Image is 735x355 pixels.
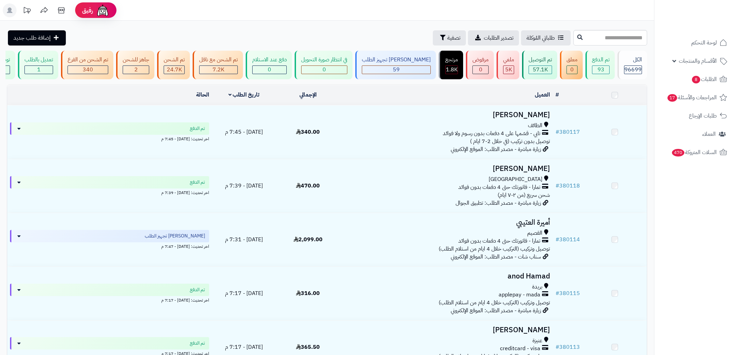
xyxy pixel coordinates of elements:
div: تعديل بالطلب [24,56,53,64]
span: creditcard - visa [500,345,540,353]
span: القصيم [527,229,542,237]
div: معلق [566,56,578,64]
div: 0 [473,66,488,74]
a: تم التوصيل 57.1K [521,51,559,79]
div: 93 [592,66,609,74]
a: دفع عند الاستلام 0 [244,51,293,79]
h3: anod Hamad [343,272,550,280]
a: مرفوض 0 [465,51,495,79]
span: 93 [598,65,604,74]
span: # [555,343,559,351]
span: [DATE] - 7:31 م [225,235,263,244]
span: # [555,182,559,190]
span: 340.00 [296,128,320,136]
span: شحن سريع (من ٢-٧ ايام) [498,191,550,199]
h3: [PERSON_NAME] [343,111,550,119]
span: [DATE] - 7:17 م [225,343,263,351]
a: العملاء [659,126,731,142]
span: سناب شات - مصدر الطلب: الموقع الإلكتروني [451,253,541,261]
a: طلبات الإرجاع [659,108,731,124]
div: في انتظار صورة التحويل [301,56,347,64]
span: الطلبات [691,74,717,84]
span: تم الدفع [190,179,205,186]
button: تصفية [433,30,466,45]
span: 340 [83,65,93,74]
a: السلات المتروكة470 [659,144,731,161]
a: مرتجع 1.8K [437,51,465,79]
span: لوحة التحكم [691,38,717,48]
a: [PERSON_NAME] تجهيز الطلب 59 [354,51,437,79]
span: 470.00 [296,182,320,190]
span: عنيزة [532,337,542,345]
a: تحديثات المنصة [18,3,35,19]
a: #380118 [555,182,580,190]
a: # [555,91,559,99]
div: مرفوض [472,56,489,64]
a: لوحة التحكم [659,34,731,51]
span: زيارة مباشرة - مصدر الطلب: تطبيق الجوال [456,199,541,207]
a: #380115 [555,289,580,297]
span: [DATE] - 7:45 م [225,128,263,136]
span: تمارا - فاتورتك حتى 4 دفعات بدون فوائد [458,183,540,191]
div: 7222 [200,66,237,74]
div: تم الشحن مع ناقل [199,56,238,64]
span: توصيل وتركيب (التركيب خلال 4 ايام من استلام الطلب) [439,298,550,307]
a: #380114 [555,235,580,244]
span: # [555,128,559,136]
a: الطلبات8 [659,71,731,88]
div: تم الشحن من الفرع [68,56,108,64]
div: 24686 [164,66,184,74]
div: 2 [123,66,149,74]
span: بريدة [532,283,542,291]
span: 365.50 [296,343,320,351]
div: 0 [253,66,286,74]
span: 0 [323,65,326,74]
span: 59 [393,65,400,74]
div: 59 [362,66,430,74]
h3: [PERSON_NAME] [343,326,550,334]
span: 8 [692,76,700,83]
a: المراجعات والأسئلة17 [659,89,731,106]
a: تاريخ الطلب [228,91,260,99]
span: طلبات الإرجاع [689,111,717,121]
span: رفيق [82,6,93,14]
div: اخر تحديث: [DATE] - 7:17 م [10,296,209,303]
div: الكل [624,56,642,64]
span: تصدير الطلبات [484,34,513,42]
span: 0 [479,65,482,74]
span: [GEOGRAPHIC_DATA] [489,175,542,183]
span: 5K [505,65,512,74]
span: الأقسام والمنتجات [679,56,717,66]
span: توصيل بدون تركيب (في خلال 2-7 ايام ) [470,137,550,145]
div: ملغي [503,56,514,64]
span: زيارة مباشرة - مصدر الطلب: الموقع الإلكتروني [451,306,541,315]
span: # [555,235,559,244]
span: تم الدفع [190,286,205,293]
span: [PERSON_NAME] تجهيز الطلب [145,233,205,240]
h3: [PERSON_NAME] [343,165,550,173]
span: السلات المتروكة [671,148,717,157]
div: مرتجع [445,56,458,64]
a: معلق 0 [559,51,584,79]
span: تابي - قسّمها على 4 دفعات بدون رسوم ولا فوائد [443,130,540,138]
span: 1.8K [446,65,458,74]
div: 0 [302,66,347,74]
span: تم الدفع [190,340,205,347]
a: تم الشحن مع ناقل 7.2K [191,51,244,79]
span: 7.2K [213,65,224,74]
span: [DATE] - 7:17 م [225,289,263,297]
a: العميل [535,91,550,99]
span: الطائف [528,122,542,130]
span: تصفية [447,34,460,42]
span: طلباتي المُوكلة [527,34,555,42]
span: تم الدفع [190,125,205,132]
span: إضافة طلب جديد [13,34,51,42]
span: [DATE] - 7:39 م [225,182,263,190]
div: 1847 [446,66,458,74]
a: تم الدفع 93 [584,51,616,79]
div: 57061 [529,66,552,74]
span: 2,099.00 [294,235,323,244]
a: تعديل بالطلب 1 [17,51,60,79]
div: دفع عند الاستلام [252,56,287,64]
span: applepay - mada [499,291,540,299]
